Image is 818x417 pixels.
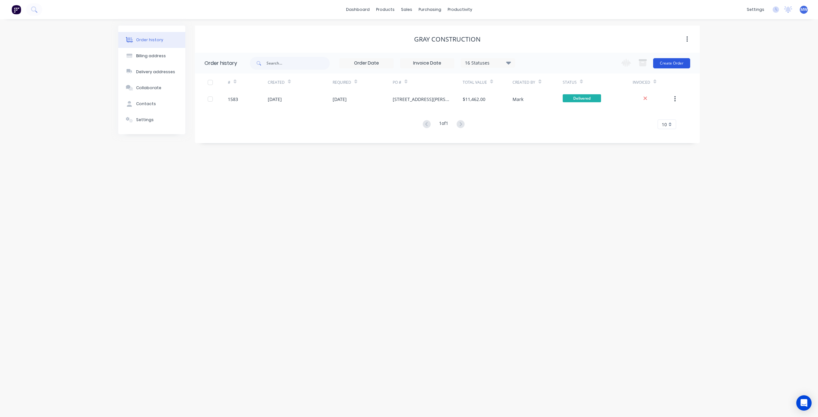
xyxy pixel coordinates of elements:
[228,96,238,103] div: 1583
[118,112,185,128] button: Settings
[463,96,485,103] div: $11,462.00
[744,5,768,14] div: settings
[513,80,535,85] div: Created By
[393,73,463,91] div: PO #
[228,80,230,85] div: #
[563,80,577,85] div: Status
[136,101,156,107] div: Contacts
[118,64,185,80] button: Delivery addresses
[118,48,185,64] button: Billing address
[333,80,351,85] div: Required
[266,57,330,70] input: Search...
[463,73,513,91] div: Total Value
[136,69,175,75] div: Delivery addresses
[633,73,673,91] div: Invoiced
[393,80,401,85] div: PO #
[118,32,185,48] button: Order history
[340,58,393,68] input: Order Date
[400,58,454,68] input: Invoice Date
[268,80,285,85] div: Created
[461,59,515,66] div: 16 Statuses
[268,73,333,91] div: Created
[444,5,475,14] div: productivity
[343,5,373,14] a: dashboard
[796,395,812,411] div: Open Intercom Messenger
[136,53,166,59] div: Billing address
[12,5,21,14] img: Factory
[118,96,185,112] button: Contacts
[439,120,448,129] div: 1 of 1
[415,5,444,14] div: purchasing
[398,5,415,14] div: sales
[414,35,481,43] div: Gray Construction
[333,96,347,103] div: [DATE]
[662,121,667,128] span: 10
[633,80,650,85] div: Invoiced
[513,73,562,91] div: Created By
[563,94,601,102] span: Delivered
[333,73,393,91] div: Required
[513,96,523,103] div: Mark
[800,7,807,12] span: MW
[228,73,268,91] div: #
[204,59,237,67] div: Order history
[653,58,690,68] button: Create Order
[136,85,161,91] div: Collaborate
[463,80,487,85] div: Total Value
[268,96,282,103] div: [DATE]
[563,73,633,91] div: Status
[118,80,185,96] button: Collaborate
[136,117,154,123] div: Settings
[373,5,398,14] div: products
[393,96,450,103] div: [STREET_ADDRESS][PERSON_NAME]
[136,37,163,43] div: Order history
